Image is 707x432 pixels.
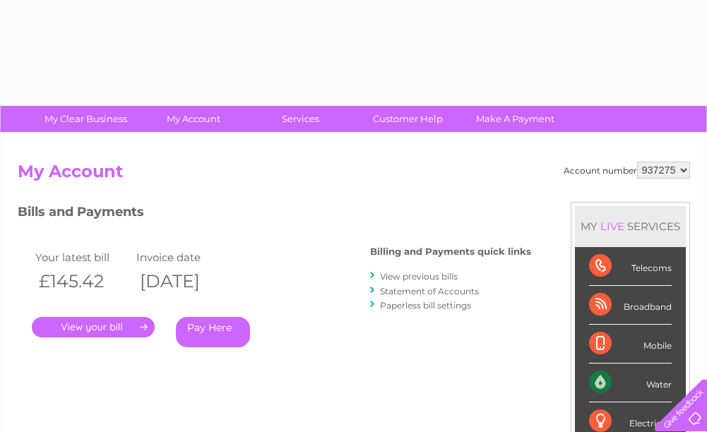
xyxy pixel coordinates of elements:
[176,317,250,347] a: Pay Here
[589,364,672,402] div: Water
[242,106,359,132] a: Services
[133,248,234,267] td: Invoice date
[598,220,627,233] div: LIVE
[575,206,686,246] div: MY SERVICES
[589,247,672,286] div: Telecoms
[564,162,690,179] div: Account number
[380,286,479,296] a: Statement of Accounts
[457,106,574,132] a: Make A Payment
[28,106,144,132] a: My Clear Business
[589,286,672,325] div: Broadband
[380,271,458,282] a: View previous bills
[350,106,466,132] a: Customer Help
[370,246,531,257] h4: Billing and Payments quick links
[133,267,234,296] th: [DATE]
[589,325,672,364] div: Mobile
[18,162,690,188] h2: My Account
[32,248,133,267] td: Your latest bill
[18,202,531,227] h3: Bills and Payments
[135,106,251,132] a: My Account
[32,317,155,337] a: .
[380,300,471,311] a: Paperless bill settings
[32,267,133,296] th: £145.42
